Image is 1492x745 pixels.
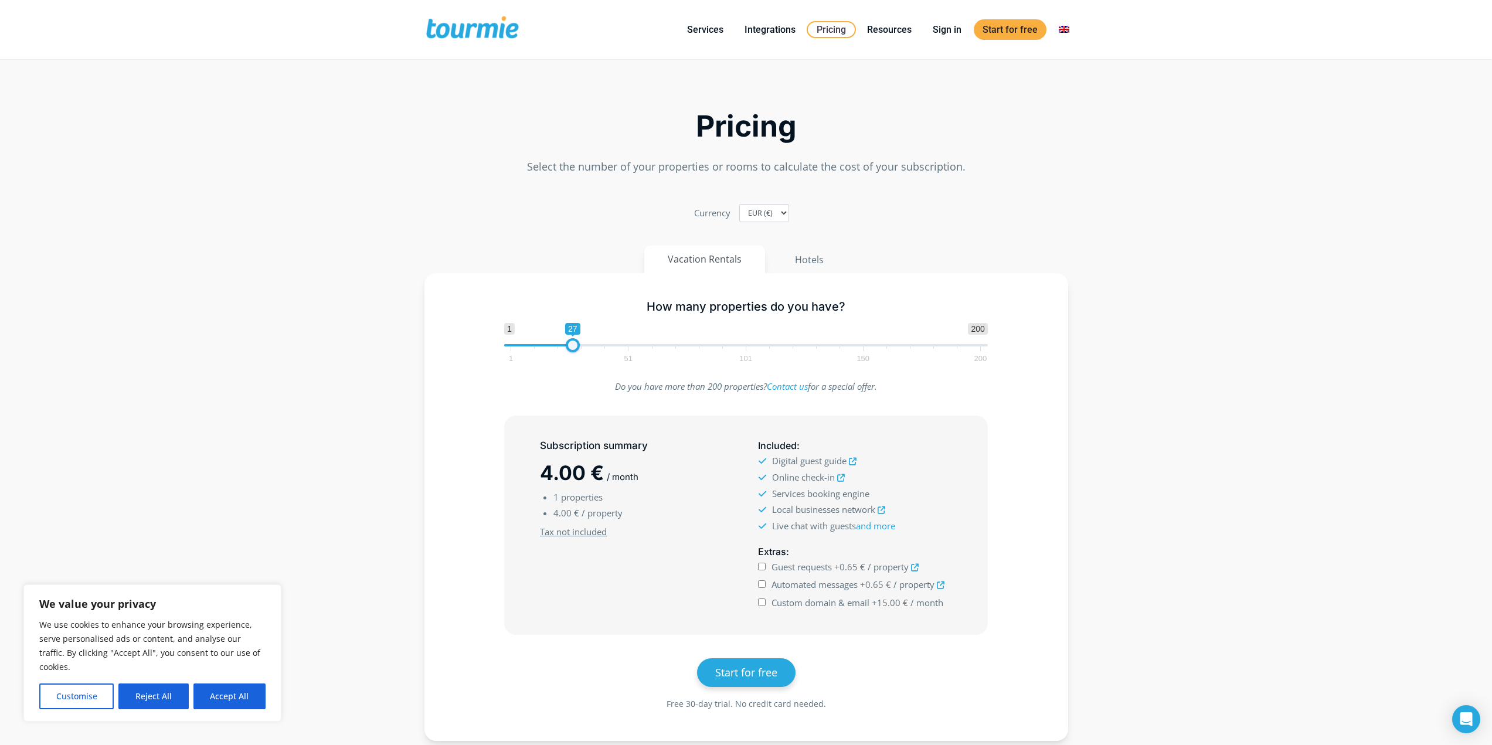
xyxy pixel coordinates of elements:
span: Included [758,440,797,451]
span: Online check-in [772,471,835,483]
span: Digital guest guide [772,455,847,467]
h5: : [758,545,951,559]
span: 4.00 € [553,507,579,519]
span: Local businesses network [772,504,875,515]
span: / property [868,561,909,573]
span: Free 30-day trial. No credit card needed. [667,698,826,709]
span: / property [893,579,934,590]
span: / property [582,507,623,519]
p: We value your privacy [39,597,266,611]
span: 4.00 € [540,461,604,485]
span: Live chat with guests [772,520,895,532]
a: Sign in [924,22,970,37]
span: properties [561,491,603,503]
button: Vacation Rentals [644,246,765,273]
span: 27 [565,323,580,335]
a: Services [678,22,732,37]
div: Open Intercom Messenger [1452,705,1480,733]
span: / month [607,471,638,482]
p: Select the number of your properties or rooms to calculate the cost of your subscription. [424,159,1068,175]
a: Start for free [974,19,1046,40]
h5: How many properties do you have? [504,300,988,314]
span: +0.65 € [860,579,891,590]
a: Start for free [697,658,796,687]
label: Currency [694,205,730,221]
span: 200 [973,356,989,361]
span: Start for free [715,665,777,679]
a: and more [856,520,895,532]
p: We use cookies to enhance your browsing experience, serve personalised ads or content, and analys... [39,618,266,674]
a: Contact us [767,380,808,392]
a: Resources [858,22,920,37]
span: 1 [504,323,515,335]
span: +15.00 € [872,597,908,608]
span: Custom domain & email [772,597,869,608]
h2: Pricing [424,113,1068,140]
p: Do you have more than 200 properties? for a special offer. [504,379,988,394]
span: 1 [507,356,515,361]
span: 51 [623,356,634,361]
span: 150 [855,356,871,361]
button: Customise [39,683,114,709]
a: Pricing [807,21,856,38]
h5: : [758,438,951,453]
a: Integrations [736,22,804,37]
span: 101 [737,356,754,361]
button: Accept All [193,683,266,709]
button: Hotels [771,246,848,274]
span: +0.65 € [834,561,865,573]
span: 200 [968,323,987,335]
button: Reject All [118,683,188,709]
span: Guest requests [772,561,832,573]
span: 1 [553,491,559,503]
u: Tax not included [540,526,607,538]
span: Extras [758,546,786,557]
span: Services booking engine [772,488,869,499]
span: Automated messages [772,579,858,590]
h5: Subscription summary [540,438,733,453]
span: / month [910,597,943,608]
